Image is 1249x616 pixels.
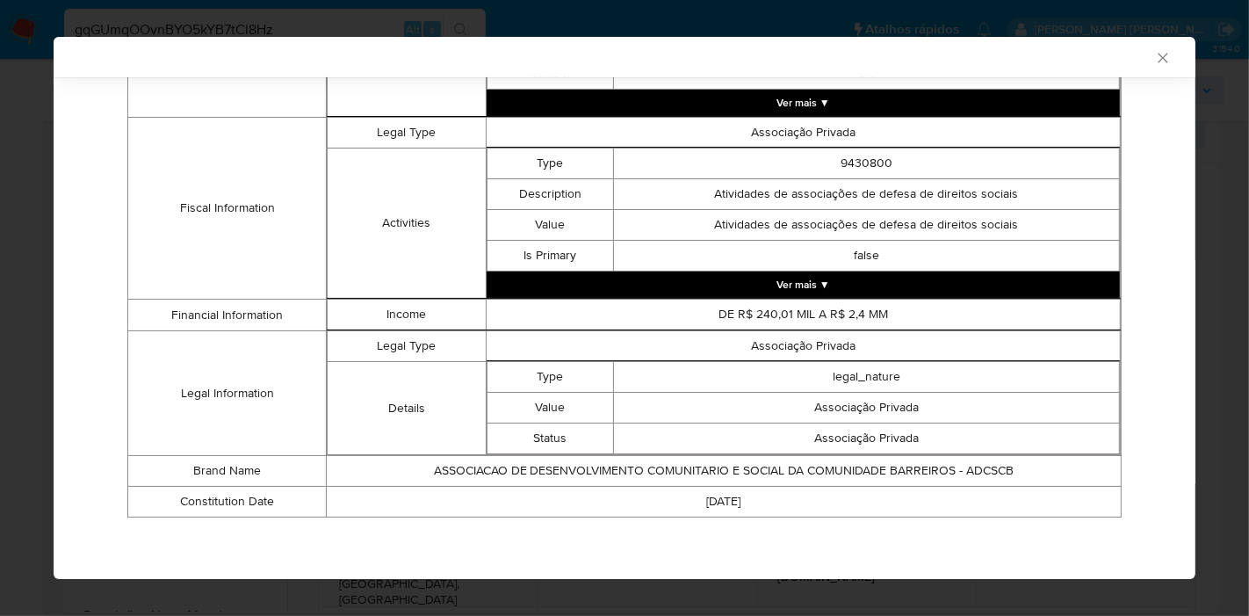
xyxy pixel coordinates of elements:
td: Associação Privada [613,393,1119,424]
button: Expand array [487,272,1120,298]
td: Fiscal Information [128,118,327,300]
td: Brand Name [128,456,327,487]
td: DE R$ 240,01 MIL A R$ 2,4 MM [486,300,1120,330]
td: Status [487,424,613,454]
button: Fechar a janela [1154,49,1170,65]
td: false [613,241,1119,272]
td: Value [487,210,613,241]
td: Type [487,149,613,179]
td: [DATE] [327,487,1122,518]
td: ASSOCIACAO DE DESENVOLVIMENTO COMUNITARIO E SOCIAL DA COMUNIDADE BARREIROS - ADCSCB [327,456,1122,487]
td: Legal Information [128,331,327,456]
td: Legal Type [328,118,487,149]
td: Atividades de associações de defesa de direitos sociais [613,210,1119,241]
td: Legal Type [328,331,487,362]
td: Associação Privada [486,118,1120,149]
div: closure-recommendation-modal [54,37,1195,579]
td: Associação Privada [613,424,1119,454]
td: Is Primary [487,241,613,272]
td: Associação Privada [486,331,1120,362]
td: Activities [328,149,487,299]
td: Atividades de associações de defesa de direitos sociais [613,179,1119,210]
td: Constitution Date [128,487,327,518]
td: Value [487,393,613,424]
td: Details [328,362,487,455]
td: 9430800 [613,149,1119,179]
td: Financial Information [128,300,327,331]
td: Type [487,362,613,393]
button: Expand array [487,90,1120,116]
td: Income [328,300,487,330]
td: legal_nature [613,362,1119,393]
td: Description [487,179,613,210]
